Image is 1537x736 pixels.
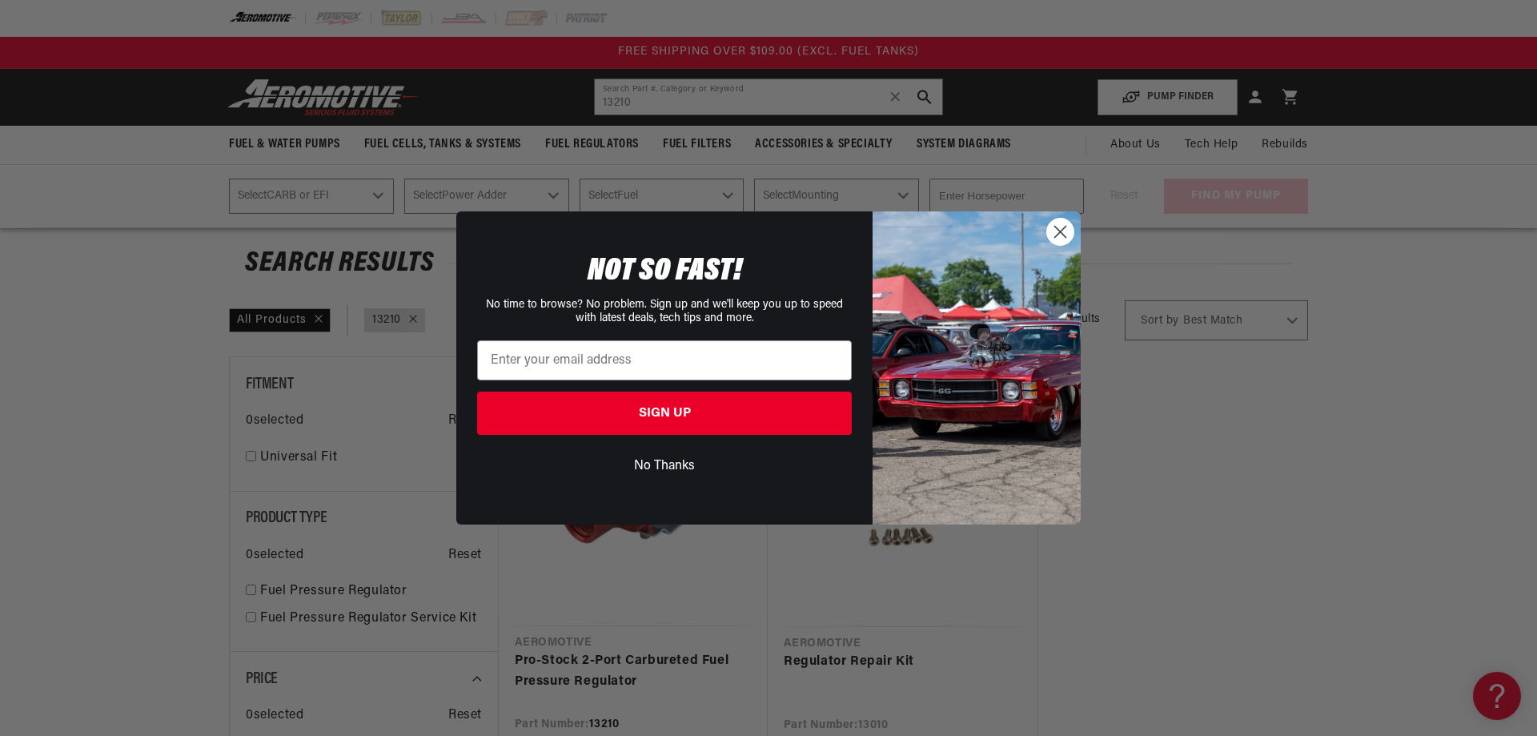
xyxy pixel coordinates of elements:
[486,299,843,324] span: No time to browse? No problem. Sign up and we'll keep you up to speed with latest deals, tech tip...
[477,392,852,435] button: SIGN UP
[477,340,852,380] input: Enter your email address
[477,451,852,481] button: No Thanks
[873,211,1081,524] img: 85cdd541-2605-488b-b08c-a5ee7b438a35.jpeg
[588,255,742,288] span: NOT SO FAST!
[1046,218,1074,246] button: Close dialog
